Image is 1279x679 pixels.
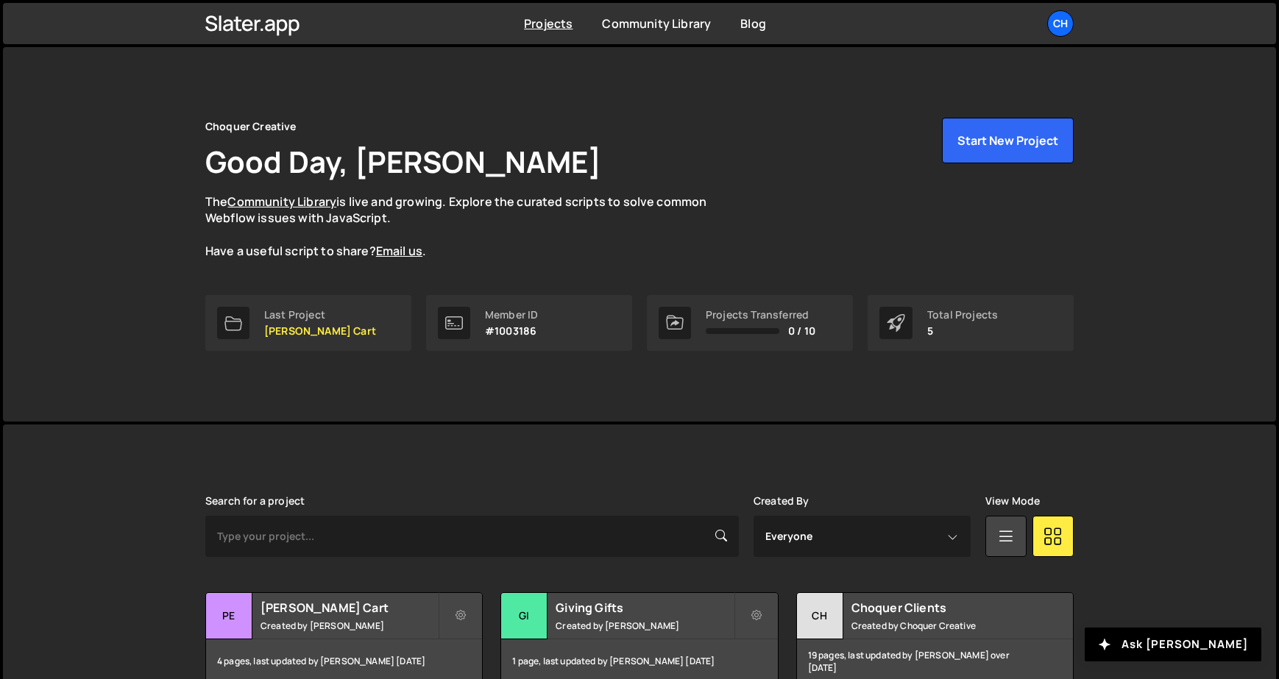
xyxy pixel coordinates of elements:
div: Projects Transferred [706,309,815,321]
p: 5 [927,325,998,337]
div: Gi [501,593,548,639]
button: Start New Project [942,118,1074,163]
h2: Giving Gifts [556,600,733,616]
a: Last Project [PERSON_NAME] Cart [205,295,411,351]
a: Community Library [227,193,336,210]
a: Projects [524,15,573,32]
button: Ask [PERSON_NAME] [1085,628,1261,661]
label: Created By [754,495,809,507]
div: Pe [206,593,252,639]
label: Search for a project [205,495,305,507]
div: Last Project [264,309,376,321]
a: Blog [740,15,766,32]
div: Ch [797,593,843,639]
div: Choquer Creative [205,118,297,135]
div: Member ID [485,309,538,321]
label: View Mode [985,495,1040,507]
p: The is live and growing. Explore the curated scripts to solve common Webflow issues with JavaScri... [205,193,735,260]
small: Created by [PERSON_NAME] [261,619,438,632]
h1: Good Day, [PERSON_NAME] [205,141,601,182]
h2: Choquer Clients [851,600,1029,616]
a: Ch [1047,10,1074,37]
p: [PERSON_NAME] Cart [264,325,376,337]
span: 0 / 10 [788,325,815,337]
input: Type your project... [205,516,739,557]
small: Created by [PERSON_NAME] [556,619,733,632]
a: Email us [376,243,422,259]
small: Created by Choquer Creative [851,619,1029,632]
p: #1003186 [485,325,538,337]
a: Community Library [602,15,711,32]
div: Total Projects [927,309,998,321]
h2: [PERSON_NAME] Cart [261,600,438,616]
